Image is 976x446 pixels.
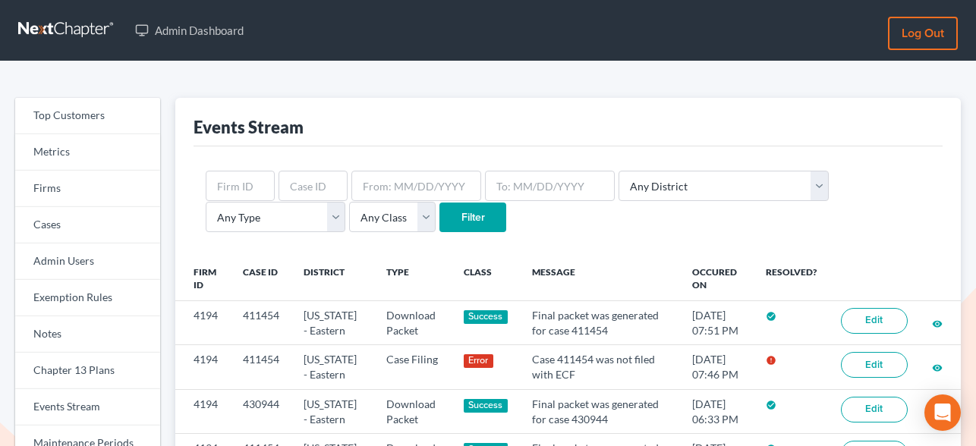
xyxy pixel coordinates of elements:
td: [US_STATE] - Eastern [291,301,373,345]
th: Resolved? [754,257,829,301]
td: [US_STATE] - Eastern [291,389,373,433]
th: Case ID [231,257,291,301]
a: visibility [932,316,943,329]
th: Type [374,257,452,301]
th: Message [520,257,681,301]
td: 4194 [175,301,231,345]
a: Metrics [15,134,160,171]
i: check_circle [766,400,776,410]
div: Success [464,399,508,413]
td: Download Packet [374,389,452,433]
td: 411454 [231,301,291,345]
div: Success [464,310,508,324]
a: Edit [841,352,908,378]
a: Events Stream [15,389,160,426]
a: Exemption Rules [15,280,160,316]
a: Admin Dashboard [128,17,251,44]
i: check_circle [766,311,776,322]
td: 4194 [175,345,231,389]
td: [DATE] 07:51 PM [680,301,753,345]
a: Cases [15,207,160,243]
i: error [766,355,776,366]
div: Events Stream [194,116,304,138]
a: Chapter 13 Plans [15,353,160,389]
td: Case 411454 was not filed with ECF [520,345,681,389]
th: Class [452,257,520,301]
a: Firms [15,171,160,207]
td: 411454 [231,345,291,389]
a: Edit [841,397,908,422]
input: Case ID [279,171,348,201]
a: Notes [15,316,160,353]
div: Open Intercom Messenger [924,394,961,431]
td: 4194 [175,389,231,433]
a: Admin Users [15,243,160,280]
td: Final packet was generated for case 411454 [520,301,681,345]
div: Error [464,354,493,368]
th: Occured On [680,257,753,301]
td: [DATE] 07:46 PM [680,345,753,389]
td: Download Packet [374,301,452,345]
td: Case Filing [374,345,452,389]
input: Filter [439,203,506,233]
a: visibility [932,360,943,373]
td: [US_STATE] - Eastern [291,345,373,389]
th: Firm ID [175,257,231,301]
td: Final packet was generated for case 430944 [520,389,681,433]
a: Top Customers [15,98,160,134]
td: 430944 [231,389,291,433]
input: To: MM/DD/YYYY [485,171,615,201]
input: From: MM/DD/YYYY [351,171,481,201]
input: Firm ID [206,171,275,201]
i: visibility [932,319,943,329]
a: Edit [841,308,908,334]
i: visibility [932,363,943,373]
th: District [291,257,373,301]
td: [DATE] 06:33 PM [680,389,753,433]
a: Log out [888,17,958,50]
